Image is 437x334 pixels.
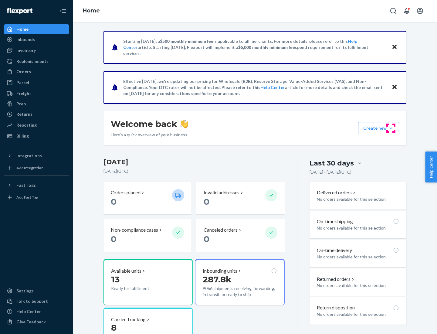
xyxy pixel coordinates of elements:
[16,153,42,159] div: Integrations
[196,182,284,214] button: Invalid addresses 0
[4,317,69,327] button: Give Feedback
[4,67,69,77] a: Orders
[111,227,158,233] p: Non-compliance cases
[16,195,38,200] div: Add Fast Tag
[16,182,36,188] div: Fast Tags
[16,80,29,86] div: Parcel
[16,47,36,53] div: Inventory
[4,24,69,34] a: Home
[4,35,69,44] a: Inbounds
[78,2,105,20] ol: breadcrumbs
[111,234,117,244] span: 0
[4,286,69,296] a: Settings
[160,39,213,44] span: $500 monthly minimum fee
[358,122,399,134] button: Create new
[111,132,188,138] p: Here’s a quick overview of your business
[196,219,284,252] button: Canceled orders 0
[391,83,398,92] button: Close
[57,5,69,17] button: Close Navigation
[16,165,43,170] div: Add Integration
[111,322,117,333] span: 8
[203,274,232,285] span: 287.8k
[111,189,141,196] p: Orders placed
[16,122,37,128] div: Reporting
[4,163,69,173] a: Add Integration
[4,180,69,190] button: Fast Tags
[16,288,34,294] div: Settings
[317,247,352,254] p: On-time delivery
[103,219,191,252] button: Non-compliance cases 0
[111,118,188,129] h1: Welcome back
[4,131,69,141] a: Billing
[414,5,426,17] button: Open account menu
[310,169,351,175] p: [DATE] - [DATE] ( UTC )
[204,227,238,233] p: Canceled orders
[317,225,399,231] p: No orders available for this selection
[111,196,117,207] span: 0
[317,282,399,288] p: No orders available for this selection
[317,276,355,283] button: Returned orders
[401,5,413,17] button: Open notifications
[4,99,69,109] a: Prep
[16,58,49,64] div: Replenishments
[4,56,69,66] a: Replenishments
[16,298,48,304] div: Talk to Support
[204,196,209,207] span: 0
[391,43,398,52] button: Close
[203,285,277,298] p: 9066 shipments receiving, forwarding, in transit, or ready to ship
[317,311,399,317] p: No orders available for this selection
[16,36,35,43] div: Inbounds
[317,196,399,202] p: No orders available for this selection
[4,78,69,87] a: Parcel
[103,168,285,174] p: [DATE] ( UTC )
[4,296,69,306] a: Talk to Support
[4,151,69,161] button: Integrations
[83,7,100,14] a: Home
[4,109,69,119] a: Returns
[16,111,32,117] div: Returns
[317,218,353,225] p: On-time shipping
[4,193,69,202] a: Add Fast Tag
[4,89,69,98] a: Freight
[103,182,191,214] button: Orders placed 0
[180,120,188,128] img: hand-wave emoji
[4,120,69,130] a: Reporting
[111,268,141,274] p: Available units
[16,69,31,75] div: Orders
[425,152,437,182] button: Help Center
[16,319,46,325] div: Give Feedback
[16,133,29,139] div: Billing
[204,189,239,196] p: Invalid addresses
[317,189,357,196] button: Delivered orders
[111,285,167,291] p: Ready for fulfillment
[16,90,31,97] div: Freight
[260,85,285,90] a: Help Center
[203,268,237,274] p: Inbounding units
[103,259,193,305] button: Available units13Ready for fulfillment
[111,316,146,323] p: Carrier Tracking
[238,45,295,50] span: $5,000 monthly minimum fee
[317,254,399,260] p: No orders available for this selection
[387,5,399,17] button: Open Search Box
[103,157,285,167] h3: [DATE]
[310,158,354,168] div: Last 30 days
[123,78,386,97] p: Effective [DATE], we're updating our pricing for Wholesale (B2B), Reserve Storage, Value-Added Se...
[16,308,41,315] div: Help Center
[4,307,69,316] a: Help Center
[204,234,209,244] span: 0
[7,8,32,14] img: Flexport logo
[4,46,69,55] a: Inventory
[195,259,284,305] button: Inbounding units287.8k9066 shipments receiving, forwarding, in transit, or ready to ship
[16,26,29,32] div: Home
[111,274,120,285] span: 13
[123,38,386,56] p: Starting [DATE], a is applicable to all merchants. For more details, please refer to this article...
[16,101,26,107] div: Prep
[317,304,355,311] p: Return disposition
